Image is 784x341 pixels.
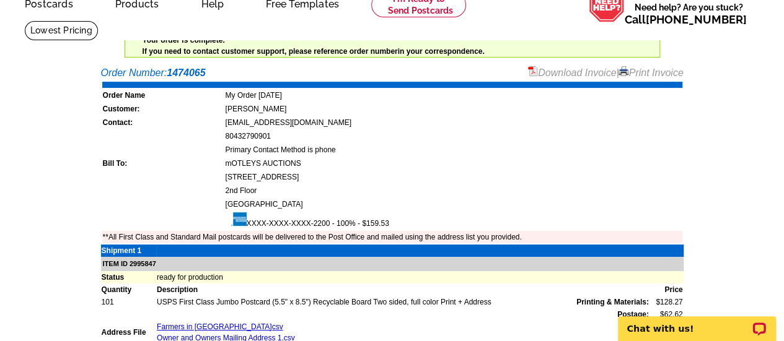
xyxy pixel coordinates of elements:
td: Customer: [102,103,224,115]
td: Primary Contact Method is phone [225,144,682,156]
td: Order Name [102,89,224,101]
td: [PERSON_NAME] [225,103,682,115]
td: Contact: [102,116,224,129]
td: [GEOGRAPHIC_DATA] [225,198,682,210]
td: ready for production [156,271,684,283]
a: [PHONE_NUMBER] [646,13,747,26]
strong: Your order is complete. [143,36,225,45]
span: Printing & Materials: [576,296,649,308]
a: Download Invoice [528,67,616,78]
td: $128.27 [650,296,684,308]
a: Print Invoice [619,67,683,78]
td: Price [650,283,684,296]
a: Farmers in [GEOGRAPHIC_DATA]csv [157,322,283,331]
td: mOTLEYS AUCTIONS [225,157,682,170]
td: 101 [101,296,156,308]
td: ITEM ID 2995847 [101,257,684,271]
img: small-pdf-icon.gif [528,66,538,76]
td: 2nd Floor [225,184,682,197]
td: USPS First Class Jumbo Postcard (5.5" x 8.5") Recyclable Board Two sided, full color Print + Address [156,296,650,308]
td: XXXX-XXXX-XXXX-2200 - 100% - $159.53 [225,212,682,230]
img: amex.gif [226,212,247,226]
div: | [528,66,684,80]
div: Order Number: [101,66,684,80]
span: Call [625,13,747,26]
td: 80432790901 [225,130,682,142]
strong: 1474065 [167,67,205,78]
td: Bill To: [102,157,224,170]
img: small-print-icon.gif [619,66,628,76]
td: My Order [DATE] [225,89,682,101]
td: **All First Class and Standard Mail postcards will be delivered to the Post Office and mailed usi... [102,231,682,243]
td: Quantity [101,283,156,296]
td: Status [101,271,156,283]
td: Shipment 1 [101,244,156,257]
iframe: LiveChat chat widget [610,302,784,341]
td: Description [156,283,650,296]
td: [EMAIL_ADDRESS][DOMAIN_NAME] [225,116,682,129]
td: [STREET_ADDRESS] [225,171,682,183]
span: Need help? Are you stuck? [625,1,753,26]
